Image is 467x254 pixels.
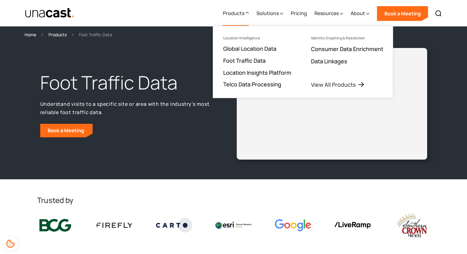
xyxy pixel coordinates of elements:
[311,81,365,88] a: View All Products
[256,10,278,17] div: Solutions
[25,8,75,18] a: home
[377,6,428,21] a: Book a Meeting
[156,218,192,232] img: Carto logo
[40,124,93,137] a: Book a Meeting
[96,223,133,228] img: Firefly Advertising logo
[290,1,307,26] a: Pricing
[3,236,18,251] div: Cookie Preferences
[334,222,371,228] img: liveramp logo
[223,1,249,26] div: Products
[25,8,75,18] img: Unacast text logo
[350,10,365,17] div: About
[40,100,214,116] p: Understand visits to a specific site or area with the industry’s most reliable foot traffic data.
[37,218,73,233] img: BCG logo
[311,36,365,40] div: Identity Graphing & Resolution
[79,31,112,38] div: Foot Traffic Data
[223,45,276,52] a: Global Location Data
[223,69,291,76] a: Location Insights Platform
[435,10,442,17] img: Search icon
[256,1,283,26] div: Solutions
[275,219,311,231] img: Google logo
[223,10,244,17] div: Products
[37,195,430,205] h2: Trusted by
[314,10,338,17] div: Resources
[25,31,36,38] a: Home
[223,81,281,88] a: Telco Data Processing
[311,58,347,65] a: Data Linkages
[49,31,67,38] a: Products
[40,70,214,95] h1: Foot Traffic Data
[394,212,430,238] img: southern crown logo
[223,57,265,64] a: Foot Traffic Data
[314,1,343,26] div: Resources
[350,1,369,26] div: About
[242,53,422,155] iframe: Unacast - European Vaccines v2
[223,36,260,40] div: Location Intelligence
[311,45,383,53] a: Consumer Data Enrichment
[215,222,251,228] img: Esri logo
[213,26,393,98] nav: Products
